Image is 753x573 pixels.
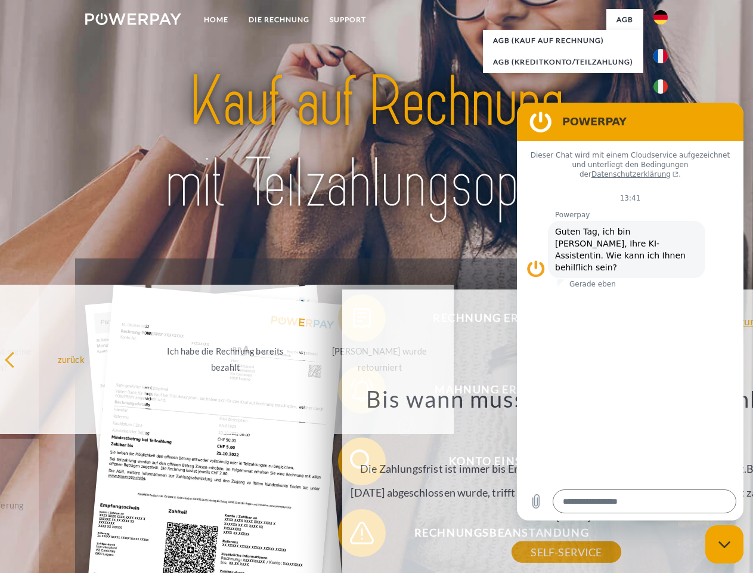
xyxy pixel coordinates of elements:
a: agb [606,9,643,30]
img: fr [653,49,668,63]
a: AGB (Kreditkonto/Teilzahlung) [483,51,643,73]
a: DIE RECHNUNG [238,9,320,30]
iframe: Messaging-Fenster [517,103,743,520]
a: AGB (Kauf auf Rechnung) [483,30,643,51]
a: Home [194,9,238,30]
a: SELF-SERVICE [512,541,621,563]
a: SUPPORT [320,9,376,30]
div: Ich habe die Rechnung bereits bezahlt [159,343,293,375]
img: it [653,79,668,94]
div: [PERSON_NAME] wurde retourniert [312,343,447,375]
img: de [653,10,668,24]
iframe: Schaltfläche zum Öffnen des Messaging-Fensters; Konversation läuft [705,525,743,563]
div: zurück [4,351,138,367]
img: title-powerpay_de.svg [114,57,639,229]
img: logo-powerpay-white.svg [85,13,181,25]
